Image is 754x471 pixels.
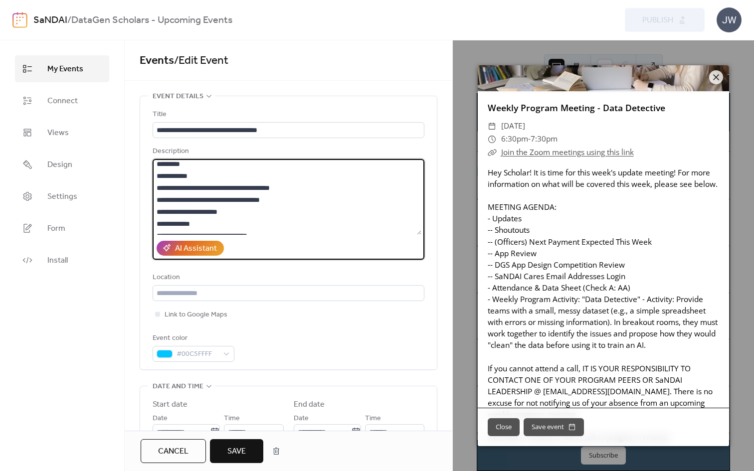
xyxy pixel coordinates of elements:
div: Event color [153,332,232,344]
span: Date [294,413,309,425]
span: Views [47,127,69,139]
button: AI Assistant [157,241,224,256]
span: Settings [47,191,77,203]
img: logo [12,12,27,28]
span: Date and time [153,381,203,393]
span: Connect [47,95,78,107]
button: Cancel [141,439,206,463]
span: Time [224,413,240,425]
a: Events [140,50,174,72]
span: Event details [153,91,203,103]
span: Design [47,159,72,171]
div: End date [294,399,325,411]
span: 7:30pm [531,134,558,144]
a: SaNDAI [33,11,67,30]
span: Form [47,223,65,235]
a: Install [15,247,109,274]
span: / Edit Event [174,50,228,72]
div: JW [717,7,742,32]
div: Hey Scholar! It is time for this week's update meeting! For more information on what will be cove... [478,167,729,444]
span: Cancel [158,446,188,458]
a: My Events [15,55,109,82]
a: Weekly Program Meeting - Data Detective [488,102,665,114]
a: Views [15,119,109,146]
div: AI Assistant [175,243,217,255]
span: My Events [47,63,83,75]
div: Title [153,109,422,121]
div: ​ [488,120,497,133]
span: Time [365,413,381,425]
button: Save event [524,418,584,436]
a: Form [15,215,109,242]
button: Close [488,418,520,436]
span: 6:30pm [501,134,528,144]
div: ​ [488,133,497,146]
span: Save [227,446,246,458]
span: Link to Google Maps [165,309,227,321]
div: Location [153,272,422,284]
div: Start date [153,399,188,411]
div: ​ [488,146,497,159]
span: - [528,134,531,144]
a: Settings [15,183,109,210]
b: / [67,11,71,30]
a: Design [15,151,109,178]
button: Save [210,439,263,463]
a: Connect [15,87,109,114]
span: Date [153,413,168,425]
span: #00C5FFFF [177,348,218,360]
span: [DATE] [501,120,525,133]
a: Join the Zoom meetings using this link [501,147,634,157]
div: Description [153,146,422,157]
span: Install [47,255,68,267]
b: DataGen Scholars - Upcoming Events [71,11,232,30]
